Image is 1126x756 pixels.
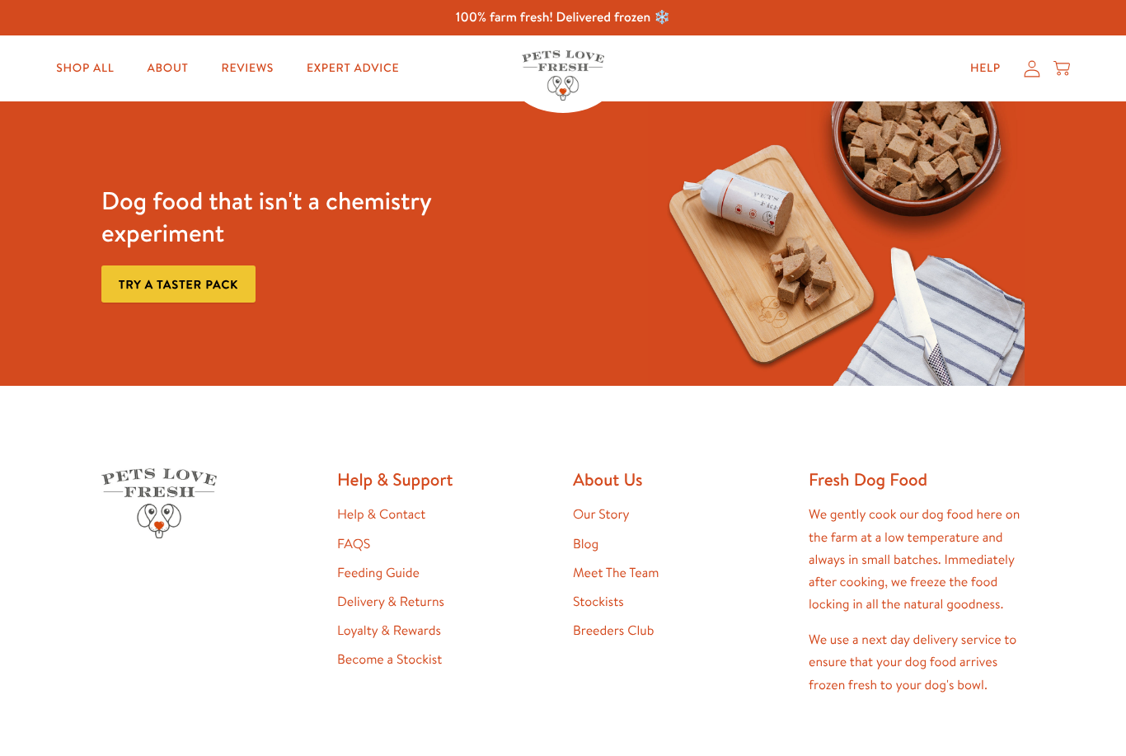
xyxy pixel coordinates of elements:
[522,50,604,101] img: Pets Love Fresh
[809,468,1025,491] h2: Fresh Dog Food
[101,468,217,538] img: Pets Love Fresh
[134,52,201,85] a: About
[573,468,789,491] h2: About Us
[337,593,444,611] a: Delivery & Returns
[101,185,478,249] h3: Dog food that isn't a chemistry experiment
[809,629,1025,697] p: We use a next day delivery service to ensure that your dog food arrives frozen fresh to your dog'...
[573,622,654,640] a: Breeders Club
[573,564,659,582] a: Meet The Team
[573,505,630,524] a: Our Story
[337,564,420,582] a: Feeding Guide
[648,101,1025,386] img: Fussy
[337,505,425,524] a: Help & Contact
[293,52,412,85] a: Expert Advice
[101,265,256,303] a: Try a taster pack
[337,622,441,640] a: Loyalty & Rewards
[809,504,1025,616] p: We gently cook our dog food here on the farm at a low temperature and always in small batches. Im...
[573,593,624,611] a: Stockists
[337,650,442,669] a: Become a Stockist
[957,52,1014,85] a: Help
[573,535,598,553] a: Blog
[209,52,287,85] a: Reviews
[43,52,127,85] a: Shop All
[337,535,370,553] a: FAQS
[337,468,553,491] h2: Help & Support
